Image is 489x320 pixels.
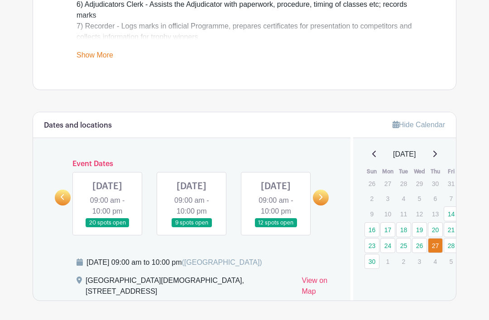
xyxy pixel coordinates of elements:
a: 28 [444,238,459,253]
p: 4 [428,254,443,268]
p: 27 [380,177,395,191]
a: 17 [380,222,395,237]
p: 12 [412,207,427,221]
th: Thu [427,167,443,176]
a: 16 [364,222,379,237]
p: 28 [396,177,411,191]
th: Sun [364,167,380,176]
a: 27 [428,238,443,253]
p: 3 [412,254,427,268]
th: Wed [412,167,427,176]
a: 25 [396,238,411,253]
p: 13 [428,207,443,221]
div: [DATE] 09:00 am to 10:00 pm [86,257,262,268]
p: 6 [428,191,443,205]
a: 21 [444,222,459,237]
p: 9 [364,207,379,221]
th: Mon [380,167,396,176]
p: 4 [396,191,411,205]
a: 26 [412,238,427,253]
p: 2 [364,191,379,205]
p: 1 [380,254,395,268]
a: 23 [364,238,379,253]
span: [DATE] [393,149,416,160]
p: 29 [412,177,427,191]
th: Fri [443,167,459,176]
p: 26 [364,177,379,191]
p: 30 [428,177,443,191]
a: 14 [444,206,459,221]
a: 20 [428,222,443,237]
h6: Event Dates [71,160,313,168]
th: Tue [396,167,412,176]
a: 19 [412,222,427,237]
a: 30 [364,254,379,269]
p: 31 [444,177,459,191]
p: 10 [380,207,395,221]
h6: Dates and locations [44,121,112,130]
a: Hide Calendar [393,121,445,129]
p: 3 [380,191,395,205]
p: 7 [444,191,459,205]
a: Show More [77,51,113,62]
p: 5 [412,191,427,205]
p: 2 [396,254,411,268]
a: 24 [380,238,395,253]
a: 18 [396,222,411,237]
p: 11 [396,207,411,221]
span: ([GEOGRAPHIC_DATA]) [182,258,262,266]
div: [GEOGRAPHIC_DATA][DEMOGRAPHIC_DATA], [STREET_ADDRESS] [86,275,295,301]
a: View on Map [302,275,340,301]
p: 5 [444,254,459,268]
